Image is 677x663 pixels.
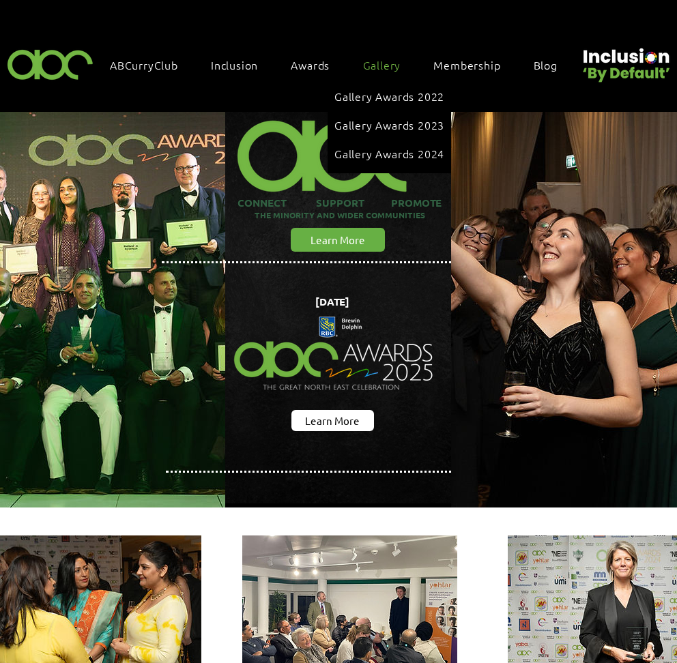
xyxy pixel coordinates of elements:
[334,89,444,104] span: Gallery Awards 2022
[237,196,442,209] span: CONNECT SUPPORT PROMOTE
[433,57,500,72] span: Membership
[225,112,451,503] img: abc background hero black.png
[103,50,199,79] a: ABCurryClub
[427,50,521,79] a: Membership
[334,83,444,109] a: Gallery Awards 2022
[222,291,446,417] img: Northern Insights Double Pager Apr 2025.png
[103,50,578,79] nav: Site
[363,57,401,72] span: Gallery
[334,141,444,166] a: Gallery Awards 2024
[110,57,178,72] span: ABCurryClub
[284,50,350,79] div: Awards
[334,146,444,161] span: Gallery Awards 2024
[3,44,98,84] img: ABC-Logo-Blank-Background-01-01-2.png
[311,233,365,247] span: Learn More
[291,228,385,252] a: Learn More
[230,103,448,196] img: ABC-Logo-Blank-Background-01-01-2_edited.png
[534,57,558,72] span: Blog
[328,76,451,173] div: Gallery
[334,117,444,132] span: Gallery Awards 2023
[578,37,672,84] img: Untitled design (22).png
[291,410,374,431] a: Learn More
[334,112,444,138] a: Gallery Awards 2023
[305,413,360,428] span: Learn More
[204,50,278,79] div: Inclusion
[291,57,330,72] span: Awards
[255,209,425,220] span: THE MINORITY AND WIDER COMMUNITIES
[527,50,578,79] a: Blog
[356,50,422,79] a: Gallery
[315,295,349,308] span: [DATE]
[211,57,258,72] span: Inclusion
